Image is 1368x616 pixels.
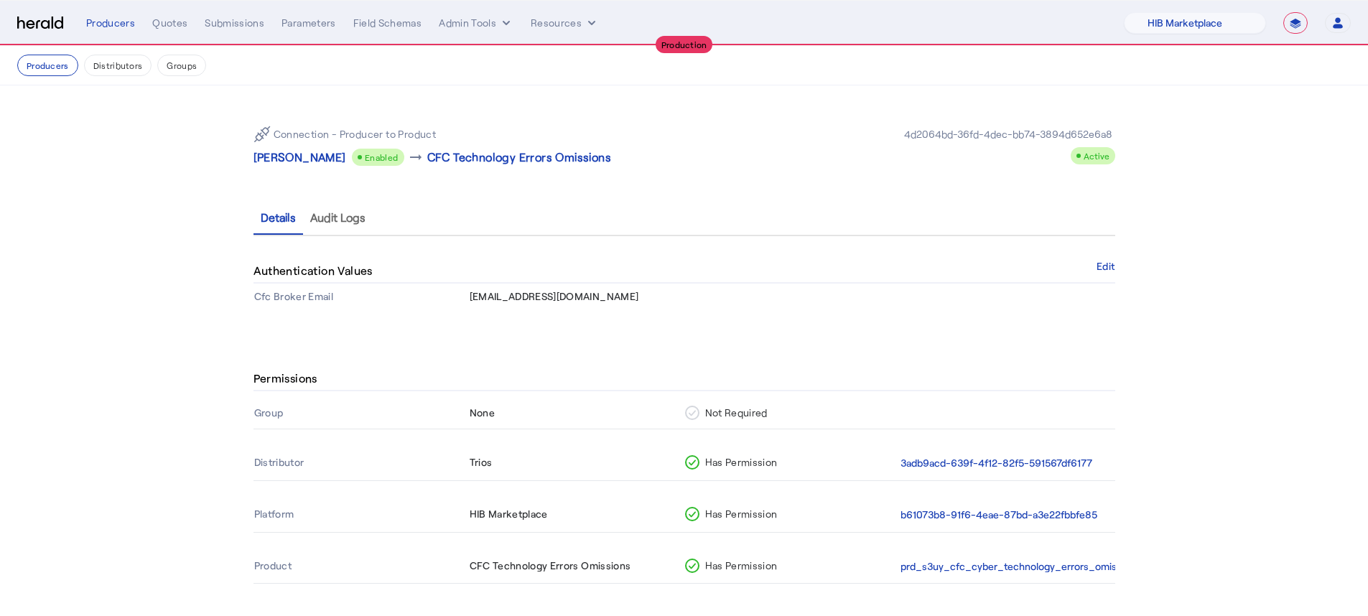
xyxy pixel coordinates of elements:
th: Trios [469,447,684,480]
th: Group [253,397,469,429]
th: Platform [253,498,469,532]
button: Producers [17,55,78,76]
span: Details [261,212,296,223]
th: HIB Marketplace [469,498,684,532]
th: None [469,397,684,429]
div: Production [656,36,713,53]
span: Active [1084,151,1109,161]
img: Herald Logo [17,17,63,30]
div: Quotes [152,16,187,30]
button: Distributors [84,55,152,76]
mat-icon: arrow_right_alt [407,149,424,166]
span: Audit Logs [310,212,366,223]
button: internal dropdown menu [439,16,513,30]
th: Cfc Broker Email [253,284,469,309]
div: Has Permission [685,507,894,521]
button: Resources dropdown menu [531,16,599,30]
button: Edit [1097,262,1115,271]
span: [EMAIL_ADDRESS][DOMAIN_NAME] [470,290,639,302]
button: b61073b8-91f6-4eae-87bd-a3e22fbbfe85 [901,507,1097,523]
th: CFC Technology Errors Omissions [469,550,684,584]
div: 4d2064bd-36fd-4dec-bb74-3894d652e6a8 [901,127,1115,141]
th: Product [253,550,469,584]
button: 3adb9acd-639f-4f12-82f5-591567df6177 [901,455,1092,472]
div: Has Permission [685,455,894,470]
button: prd_s3uy_cfc_cyber_technology_errors_omissions [901,559,1140,575]
h4: Permissions [253,370,323,387]
button: Groups [157,55,206,76]
p: CFC Technology Errors Omissions [427,149,611,166]
h4: Authentication Values [253,262,378,279]
div: Parameters [281,16,336,30]
div: Submissions [205,16,264,30]
th: Distributor [253,447,469,480]
div: Producers [86,16,135,30]
div: Not Required [685,406,894,420]
div: Has Permission [685,559,894,573]
div: Field Schemas [353,16,422,30]
p: Connection - Producer to Product [274,127,437,141]
span: Enabled [365,152,399,162]
p: [PERSON_NAME] [253,149,346,166]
